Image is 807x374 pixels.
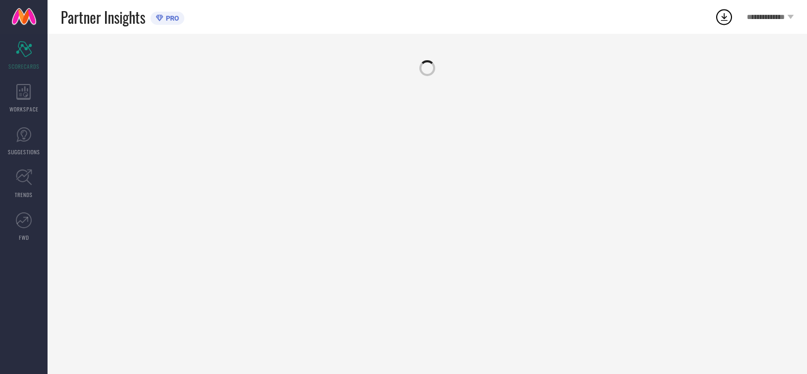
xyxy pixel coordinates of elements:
[61,6,145,28] span: Partner Insights
[8,62,40,70] span: SCORECARDS
[715,7,734,26] div: Open download list
[8,148,40,156] span: SUGGESTIONS
[15,191,33,199] span: TRENDS
[10,105,39,113] span: WORKSPACE
[19,233,29,241] span: FWD
[163,14,179,22] span: PRO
